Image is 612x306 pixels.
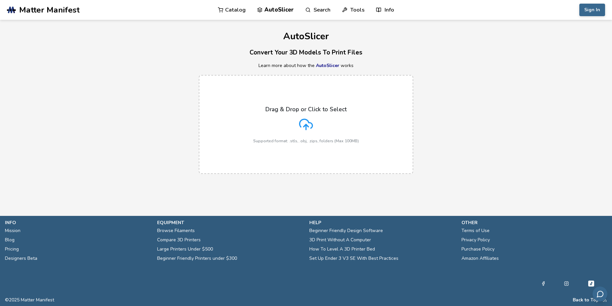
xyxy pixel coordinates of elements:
p: equipment [157,219,303,226]
a: Compare 3D Printers [157,235,201,245]
a: 3D Print Without A Computer [309,235,371,245]
a: AutoSlicer [316,62,339,69]
p: Drag & Drop or Click to Select [265,106,347,113]
a: Purchase Policy [461,245,494,254]
a: Browse Filaments [157,226,195,235]
button: Send feedback via email [593,287,607,301]
a: Large Printers Under $500 [157,245,213,254]
span: © 2025 Matter Manifest [5,297,54,303]
a: Amazon Affiliates [461,254,499,263]
a: Set Up Ender 3 V3 SE With Best Practices [309,254,398,263]
button: Sign In [579,4,605,16]
a: Blog [5,235,15,245]
a: Designers Beta [5,254,37,263]
a: Beginner Friendly Design Software [309,226,383,235]
a: Privacy Policy [461,235,490,245]
a: Mission [5,226,20,235]
a: Instagram [564,280,569,288]
p: help [309,219,455,226]
a: Facebook [541,280,546,288]
p: Supported format: .stls, .obj, .zips, folders (Max 100MB) [253,139,359,143]
a: Terms of Use [461,226,490,235]
a: Beginner Friendly Printers under $300 [157,254,237,263]
a: Pricing [5,245,19,254]
a: How To Level A 3D Printer Bed [309,245,375,254]
p: other [461,219,607,226]
p: info [5,219,151,226]
a: RSS Feed [602,297,607,303]
span: Matter Manifest [19,5,80,15]
a: Tiktok [587,280,595,288]
button: Back to Top [573,297,599,303]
